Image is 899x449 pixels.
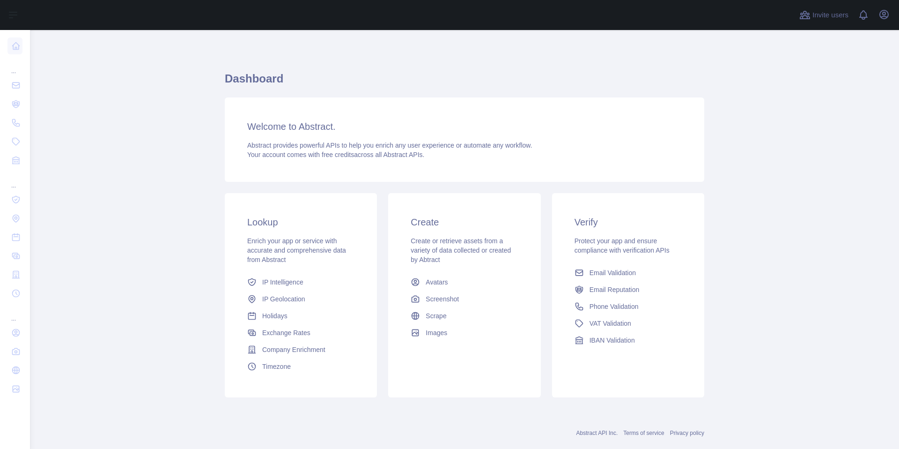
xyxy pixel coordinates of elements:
span: Enrich your app or service with accurate and comprehensive data from Abstract [247,237,346,263]
a: Images [407,324,522,341]
span: Email Reputation [590,285,640,294]
span: Phone Validation [590,302,639,311]
a: IP Intelligence [243,274,358,291]
span: Holidays [262,311,287,321]
span: Exchange Rates [262,328,310,337]
span: Screenshot [426,294,459,304]
div: ... [7,171,22,189]
a: Holidays [243,307,358,324]
span: free credits [322,151,354,158]
span: IP Geolocation [262,294,305,304]
a: Company Enrichment [243,341,358,358]
span: Invite users [812,10,848,21]
h3: Welcome to Abstract. [247,120,682,133]
a: Email Reputation [571,281,685,298]
span: Timezone [262,362,291,371]
a: Abstract API Inc. [576,430,618,436]
a: Scrape [407,307,522,324]
span: Create or retrieve assets from a variety of data collected or created by Abtract [411,237,511,263]
a: Screenshot [407,291,522,307]
a: Avatars [407,274,522,291]
span: VAT Validation [590,319,631,328]
a: Timezone [243,358,358,375]
span: Images [426,328,447,337]
span: IBAN Validation [590,336,635,345]
div: ... [7,56,22,75]
h3: Verify [575,216,682,229]
h3: Create [411,216,518,229]
span: Abstract provides powerful APIs to help you enrich any user experience or automate any workflow. [247,142,532,149]
a: Exchange Rates [243,324,358,341]
div: ... [7,304,22,322]
a: VAT Validation [571,315,685,332]
h1: Dashboard [225,71,704,94]
button: Invite users [797,7,850,22]
span: Protect your app and ensure compliance with verification APIs [575,237,670,254]
span: IP Intelligence [262,277,303,287]
a: Privacy policy [670,430,704,436]
a: Email Validation [571,264,685,281]
a: Phone Validation [571,298,685,315]
span: Your account comes with across all Abstract APIs. [247,151,424,158]
h3: Lookup [247,216,354,229]
span: Company Enrichment [262,345,325,354]
a: IP Geolocation [243,291,358,307]
span: Scrape [426,311,446,321]
span: Email Validation [590,268,636,277]
a: Terms of service [623,430,664,436]
span: Avatars [426,277,448,287]
a: IBAN Validation [571,332,685,349]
